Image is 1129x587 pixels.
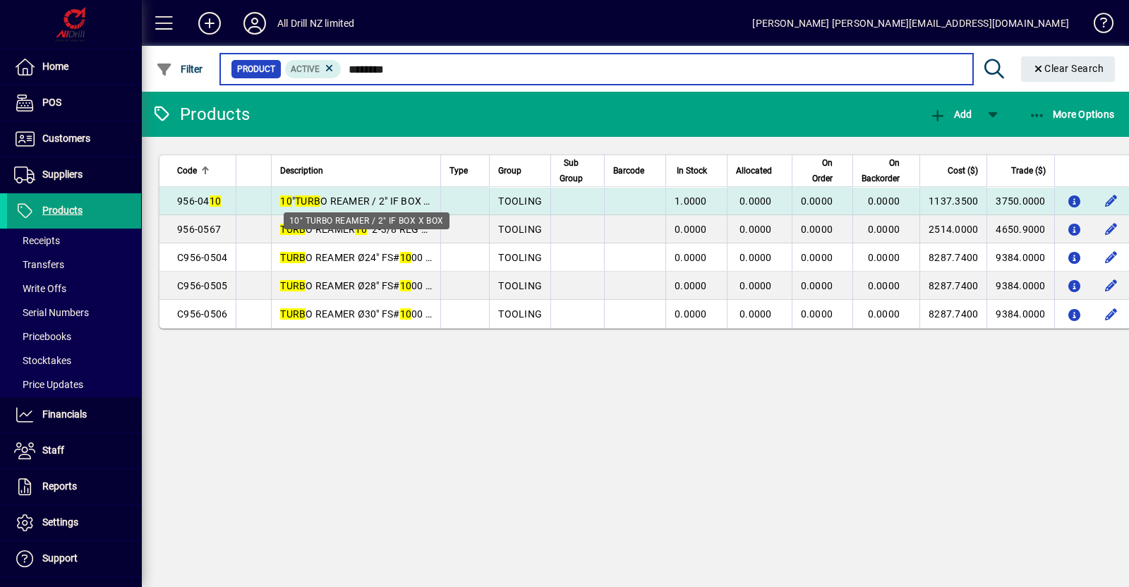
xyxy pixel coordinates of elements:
[986,187,1053,215] td: 3750.0000
[42,444,64,456] span: Staff
[801,155,846,186] div: On Order
[237,62,275,76] span: Product
[801,252,833,263] span: 0.0000
[7,349,141,373] a: Stocktakes
[613,163,644,178] span: Barcode
[400,252,412,263] em: 10
[7,121,141,157] a: Customers
[280,308,306,320] em: TURB
[177,308,227,320] span: C956-0506
[675,163,720,178] div: In Stock
[280,280,306,291] em: TURB
[187,11,232,36] button: Add
[14,355,71,366] span: Stocktakes
[560,155,596,186] div: Sub Group
[736,163,785,178] div: Allocated
[7,229,141,253] a: Receipts
[284,212,449,229] div: 10" TURBO REAMER / 2" IF BOX X BOX
[7,301,141,325] a: Serial Numbers
[232,11,277,36] button: Profile
[280,308,473,320] span: O REAMER Ø30" FS# 00 BOX X PIN
[986,243,1053,272] td: 9384.0000
[739,308,772,320] span: 0.0000
[152,103,250,126] div: Products
[919,215,986,243] td: 2514.0000
[801,280,833,291] span: 0.0000
[291,64,320,74] span: Active
[400,280,412,291] em: 10
[210,195,222,207] em: 10
[986,300,1053,328] td: 9384.0000
[498,163,542,178] div: Group
[1021,56,1116,82] button: Clear
[801,195,833,207] span: 0.0000
[7,277,141,301] a: Write Offs
[280,280,473,291] span: O REAMER Ø28" FS# 00 BOX X PIN
[42,97,61,108] span: POS
[677,163,707,178] span: In Stock
[7,49,141,85] a: Home
[7,505,141,540] a: Settings
[177,252,227,263] span: C956-0504
[14,331,71,342] span: Pricebooks
[14,307,89,318] span: Serial Numbers
[675,252,707,263] span: 0.0000
[919,187,986,215] td: 1137.3500
[295,195,320,207] em: TURB
[14,235,60,246] span: Receipts
[177,163,227,178] div: Code
[280,252,306,263] em: TURB
[919,272,986,300] td: 8287.7400
[739,252,772,263] span: 0.0000
[449,163,481,178] div: Type
[1100,218,1123,241] button: Edit
[42,516,78,528] span: Settings
[42,409,87,420] span: Financials
[42,133,90,144] span: Customers
[929,109,972,120] span: Add
[868,280,900,291] span: 0.0000
[1011,163,1046,178] span: Trade ($)
[613,163,657,178] div: Barcode
[177,195,221,207] span: 956-04
[177,163,197,178] span: Code
[868,252,900,263] span: 0.0000
[919,300,986,328] td: 8287.7400
[42,61,68,72] span: Home
[14,283,66,294] span: Write Offs
[498,224,542,235] span: TOOLING
[739,224,772,235] span: 0.0000
[498,280,542,291] span: TOOLING
[560,155,583,186] span: Sub Group
[285,60,342,78] mat-chip: Activation Status: Active
[42,169,83,180] span: Suppliers
[675,308,707,320] span: 0.0000
[739,195,772,207] span: 0.0000
[400,308,412,320] em: 10
[156,63,203,75] span: Filter
[14,259,64,270] span: Transfers
[280,252,477,263] span: O REAMER Ø24" FS# 00 BOX X BOX
[986,272,1053,300] td: 9384.0000
[986,215,1053,243] td: 4650.9000
[801,308,833,320] span: 0.0000
[868,308,900,320] span: 0.0000
[498,195,542,207] span: TOOLING
[498,252,542,263] span: TOOLING
[42,205,83,216] span: Products
[752,12,1069,35] div: [PERSON_NAME] [PERSON_NAME][EMAIL_ADDRESS][DOMAIN_NAME]
[675,195,707,207] span: 1.0000
[7,541,141,576] a: Support
[280,224,473,235] span: O REAMER " 2-3/8 REG BOX X BOX
[739,280,772,291] span: 0.0000
[926,102,975,127] button: Add
[862,155,912,186] div: On Backorder
[1029,109,1115,120] span: More Options
[7,397,141,432] a: Financials
[498,308,542,320] span: TOOLING
[177,224,221,235] span: 956-0567
[280,163,432,178] div: Description
[7,433,141,468] a: Staff
[1083,3,1111,49] a: Knowledge Base
[7,85,141,121] a: POS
